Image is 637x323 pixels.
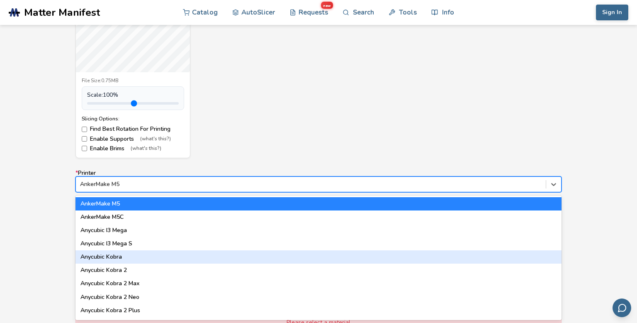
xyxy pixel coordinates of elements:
[82,136,184,142] label: Enable Supports
[82,116,184,122] div: Slicing Options:
[75,210,562,224] div: AnkerMake M5C
[82,78,184,84] div: File Size: 0.75MB
[87,92,118,98] span: Scale: 100 %
[75,224,562,237] div: Anycubic I3 Mega
[82,145,184,152] label: Enable Brims
[140,136,171,142] span: (what's this?)
[75,250,562,264] div: Anycubic Kobra
[75,237,562,250] div: Anycubic I3 Mega S
[80,181,82,188] input: *PrinterAnkerMake M5AnkerMake M5AnkerMake M5CAnycubic I3 MegaAnycubic I3 Mega SAnycubic KobraAnyc...
[75,264,562,277] div: Anycubic Kobra 2
[75,197,562,210] div: AnkerMake M5
[75,170,562,192] label: Printer
[82,146,87,151] input: Enable Brims(what's this?)
[321,2,333,9] span: new
[82,136,87,142] input: Enable Supports(what's this?)
[75,304,562,317] div: Anycubic Kobra 2 Plus
[82,126,184,132] label: Find Best Rotation For Printing
[24,7,100,18] span: Matter Manifest
[131,146,161,152] span: (what's this?)
[82,127,87,132] input: Find Best Rotation For Printing
[75,291,562,304] div: Anycubic Kobra 2 Neo
[75,277,562,290] div: Anycubic Kobra 2 Max
[613,299,631,317] button: Send feedback via email
[596,5,628,20] button: Sign In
